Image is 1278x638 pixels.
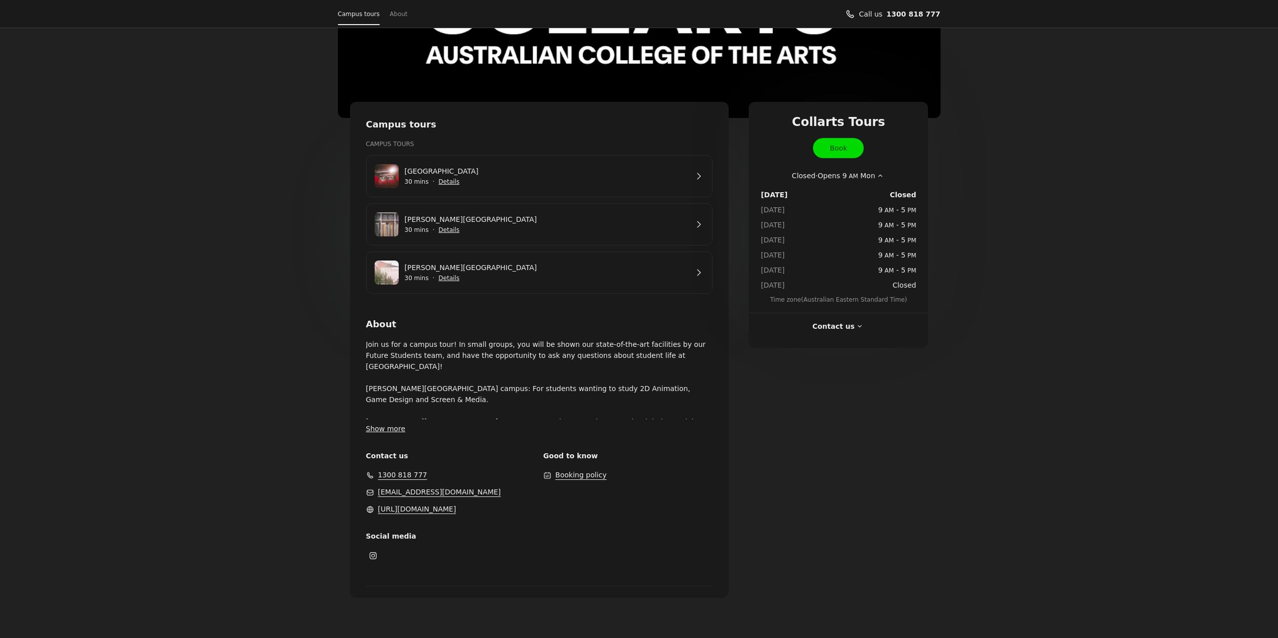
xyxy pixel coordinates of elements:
[378,503,456,515] a: https://www.collarts.edu.au/ (Opens in a new window)
[438,273,459,283] button: Show details for George St Campus
[878,249,916,261] span: -
[905,237,916,244] span: PM
[883,237,894,244] span: AM
[878,206,883,214] span: 9
[878,251,883,259] span: 9
[813,138,864,158] a: Book
[905,222,916,229] span: PM
[366,531,535,542] span: Social media
[883,267,894,274] span: AM
[901,221,905,229] span: 5
[905,207,916,214] span: PM
[761,280,787,291] dt: [DATE]
[901,251,905,259] span: 5
[761,265,787,276] dt: [DATE]
[555,469,607,480] button: Booking policy
[901,206,905,214] span: 5
[338,7,380,21] a: Campus tours
[901,236,905,244] span: 5
[792,170,885,181] button: Show working hours
[378,486,501,497] a: admissions@collarts.edu.au
[366,450,535,461] span: Contact us
[847,173,858,180] span: AM
[405,166,688,177] a: [GEOGRAPHIC_DATA]
[883,207,894,214] span: AM
[883,222,894,229] span: AM
[405,214,688,225] a: [PERSON_NAME][GEOGRAPHIC_DATA]
[830,143,847,154] span: Book
[905,252,916,259] span: PM
[883,252,894,259] span: AM
[878,266,883,274] span: 9
[878,219,916,230] span: -
[761,204,787,215] dt: [DATE]
[761,249,787,261] dt: [DATE]
[878,234,916,245] span: -
[905,267,916,274] span: PM
[812,321,865,332] button: Contact us
[878,265,916,276] span: -
[890,189,916,200] span: Closed
[878,221,883,229] span: 9
[438,225,459,235] button: Show details for Cromwell St Campus
[438,177,459,187] button: Show details for Wellington St Campus
[878,204,916,215] span: -
[792,170,875,181] span: Closed · Opens Mon
[761,219,787,230] dt: [DATE]
[761,295,916,305] span: Time zone ( Australian Eastern Standard Time )
[405,262,688,273] a: [PERSON_NAME][GEOGRAPHIC_DATA]
[363,546,383,566] a: Instagram (Opens in a new window)
[892,280,916,291] span: Closed
[842,172,847,180] span: 9
[901,266,905,274] span: 5
[859,9,883,20] span: Call us
[366,118,713,131] h2: Campus tours
[366,318,713,331] h2: About
[761,189,787,200] dt: [DATE]
[366,423,406,434] button: Show more
[366,339,713,419] p: Join us for a campus tour! In small groups, you will be shown our state-of-the-art facilities by ...
[886,9,940,20] a: Call us 1300 818 777
[378,469,427,480] a: 1300 818 777
[792,114,885,130] span: Collarts Tours
[390,7,407,21] a: About
[761,234,787,245] dt: [DATE]
[366,139,713,149] h3: Campus Tours
[543,450,713,461] span: Good to know
[878,236,883,244] span: 9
